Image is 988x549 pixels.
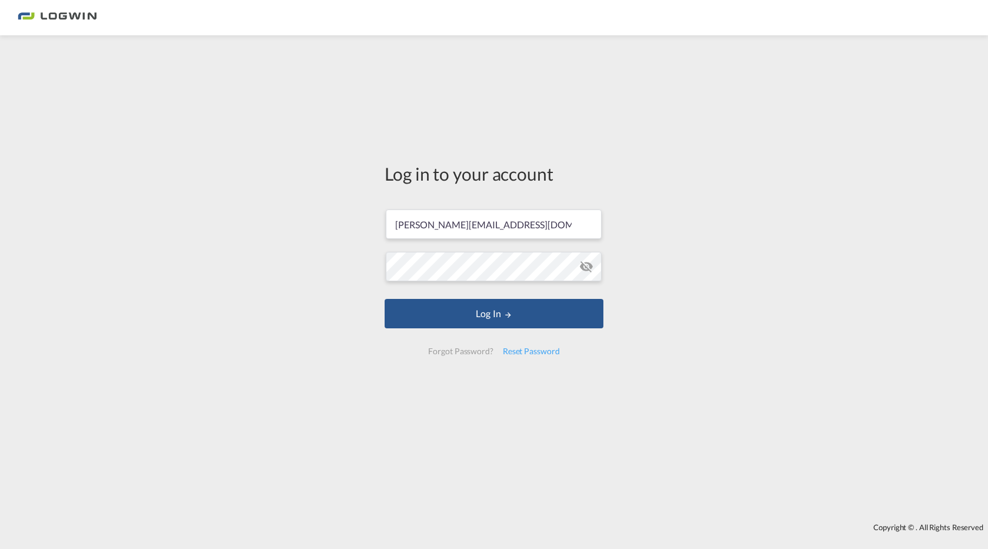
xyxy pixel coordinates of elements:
div: Forgot Password? [423,341,498,362]
button: LOGIN [385,299,603,328]
div: Reset Password [498,341,565,362]
div: Log in to your account [385,161,603,186]
md-icon: icon-eye-off [579,259,593,274]
img: bc73a0e0d8c111efacd525e4c8ad7d32.png [18,5,97,31]
input: Enter email/phone number [386,209,602,239]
